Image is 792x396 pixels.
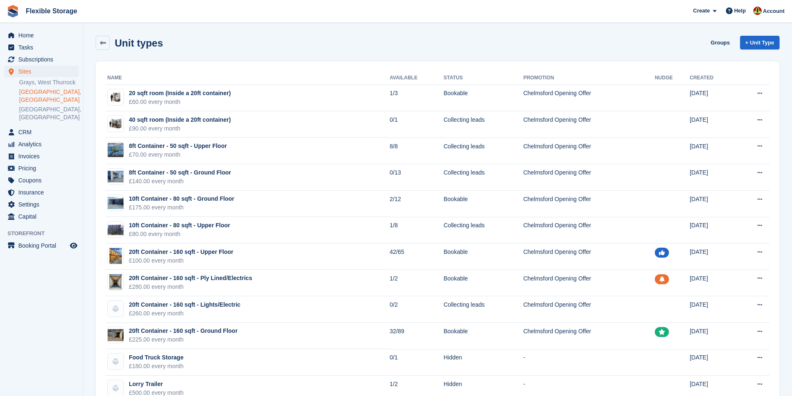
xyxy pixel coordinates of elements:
[655,71,690,85] th: Nudge
[4,66,79,77] a: menu
[390,296,444,323] td: 0/2
[108,143,123,157] img: IMG_2094b.JPG
[763,7,785,15] span: Account
[129,309,240,318] div: £260.00 every month
[18,175,68,186] span: Coupons
[444,138,523,164] td: Collecting leads
[390,217,444,244] td: 1/8
[444,85,523,111] td: Bookable
[4,42,79,53] a: menu
[129,283,252,291] div: £280.00 every month
[108,171,123,183] img: IMG_3988.jpeg
[129,362,184,371] div: £180.00 every month
[690,323,736,349] td: [DATE]
[734,7,746,15] span: Help
[444,349,523,376] td: Hidden
[108,118,123,130] img: 40-sqft-unit.jpg
[444,270,523,296] td: Bookable
[444,71,523,85] th: Status
[129,150,227,159] div: £70.00 every month
[18,162,68,174] span: Pricing
[129,380,184,389] div: Lorry Trailer
[690,138,736,164] td: [DATE]
[390,71,444,85] th: Available
[390,191,444,217] td: 2/12
[129,256,233,265] div: £100.00 every month
[390,164,444,191] td: 0/13
[390,138,444,164] td: 8/8
[444,164,523,191] td: Collecting leads
[129,230,230,239] div: £80.00 every month
[129,221,230,230] div: 10ft Container - 80 sqft - Upper Floor
[18,187,68,198] span: Insurance
[523,244,655,270] td: Chelmsford Opening Offer
[115,37,163,49] h2: Unit types
[523,191,655,217] td: Chelmsford Opening Offer
[18,240,68,251] span: Booking Portal
[690,270,736,296] td: [DATE]
[390,85,444,111] td: 1/3
[108,224,123,236] img: 10ft%20with%20stairs.jpeg
[129,194,234,203] div: 10ft Container - 80 sqft - Ground Floor
[129,89,231,98] div: 20 sqft room (Inside a 20ft container)
[690,85,736,111] td: [DATE]
[4,175,79,186] a: menu
[523,323,655,349] td: Chelmsford Opening Offer
[390,111,444,138] td: 0/1
[19,88,79,104] a: [GEOGRAPHIC_DATA], [GEOGRAPHIC_DATA]
[109,248,122,264] img: 20ft%20Upper%20with%20staircase.JPG
[690,71,736,85] th: Created
[18,126,68,138] span: CRM
[18,54,68,65] span: Subscriptions
[19,106,79,121] a: [GEOGRAPHIC_DATA], [GEOGRAPHIC_DATA]
[106,71,390,85] th: Name
[690,217,736,244] td: [DATE]
[129,274,252,283] div: 20ft Container - 160 sqft - Ply Lined/Electrics
[7,5,19,17] img: stora-icon-8386f47178a22dfd0bd8f6a31ec36ba5ce8667c1dd55bd0f319d3a0aa187defe.svg
[108,329,123,341] img: IMG_3952.jpeg
[4,54,79,65] a: menu
[390,270,444,296] td: 1/2
[523,217,655,244] td: Chelmsford Opening Offer
[390,323,444,349] td: 32/89
[129,203,234,212] div: £175.00 every month
[129,177,231,186] div: £140.00 every month
[18,138,68,150] span: Analytics
[4,30,79,41] a: menu
[108,301,123,317] img: blank-unit-type-icon-ffbac7b88ba66c5e286b0e438baccc4b9c83835d4c34f86887a83fc20ec27e7b.svg
[4,199,79,210] a: menu
[390,244,444,270] td: 42/65
[4,211,79,222] a: menu
[523,164,655,191] td: Chelmsford Opening Offer
[129,98,231,106] div: £60.00 every month
[108,91,123,103] img: 20-sqft-unit.jpg
[108,354,123,369] img: blank-unit-type-icon-ffbac7b88ba66c5e286b0e438baccc4b9c83835d4c34f86887a83fc20ec27e7b.svg
[444,217,523,244] td: Collecting leads
[444,191,523,217] td: Bookable
[444,323,523,349] td: Bookable
[18,199,68,210] span: Settings
[129,142,227,150] div: 8ft Container - 50 sqft - Upper Floor
[390,349,444,376] td: 0/1
[129,248,233,256] div: 20ft Container - 160 sqft - Upper Floor
[707,36,733,49] a: Groups
[523,85,655,111] td: Chelmsford Opening Offer
[4,150,79,162] a: menu
[18,66,68,77] span: Sites
[523,349,655,376] td: -
[129,353,184,362] div: Food Truck Storage
[129,124,231,133] div: £90.00 every month
[523,270,655,296] td: Chelmsford Opening Offer
[690,164,736,191] td: [DATE]
[444,296,523,323] td: Collecting leads
[523,71,655,85] th: Promotion
[22,4,81,18] a: Flexible Storage
[108,380,123,396] img: blank-unit-type-icon-ffbac7b88ba66c5e286b0e438baccc4b9c83835d4c34f86887a83fc20ec27e7b.svg
[444,111,523,138] td: Collecting leads
[129,335,237,344] div: £225.00 every month
[753,7,762,15] img: David Jones
[740,36,780,49] a: + Unit Type
[523,138,655,164] td: Chelmsford Opening Offer
[129,327,237,335] div: 20ft Container - 160 sqft - Ground Floor
[693,7,710,15] span: Create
